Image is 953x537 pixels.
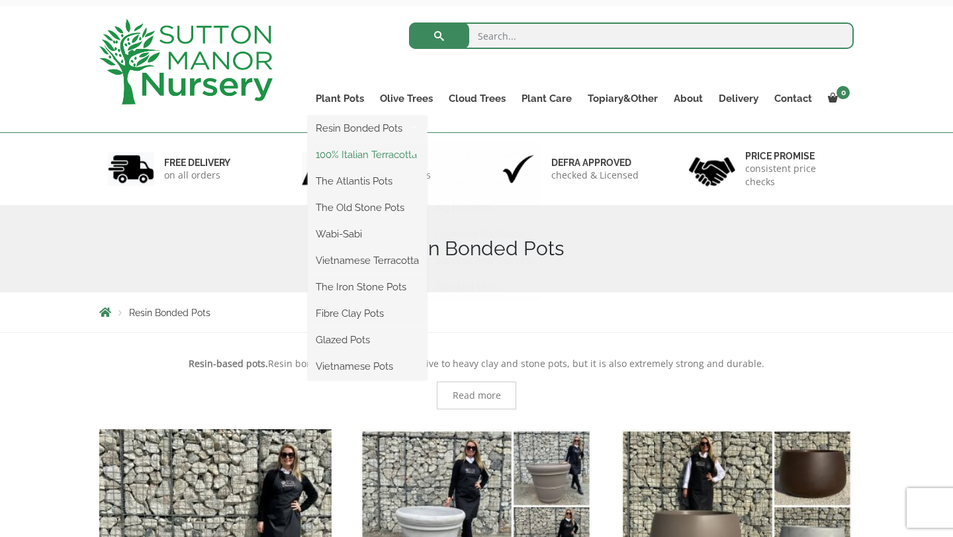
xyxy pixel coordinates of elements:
a: Contact [766,89,820,108]
h6: Defra approved [551,157,639,169]
h6: Price promise [745,150,846,162]
a: Fibre Clay Pots [308,304,427,323]
span: Read more [453,391,501,400]
a: Cylinders Traditionals [427,224,541,244]
img: logo [99,19,273,104]
a: Olive Trees [372,89,441,108]
a: Rolled Rim Classico [427,171,541,191]
a: The Old Stone Pots [308,198,427,218]
a: Plant Pots [308,89,372,108]
p: consistent price checks [745,162,846,188]
a: Topiary&Other [580,89,666,108]
img: 2.jpg [302,152,348,186]
a: Jars And Urns [427,277,541,297]
img: 4.jpg [689,149,735,189]
p: on all orders [164,169,230,182]
a: The Atlantis Pots [308,171,427,191]
strong: Resin-based pots. [189,357,268,370]
h1: Resin Bonded Pots [99,237,854,261]
a: The Iron Stone Pots [308,277,427,297]
a: 100% Italian Terracotta [308,145,427,165]
a: Cloud Trees [441,89,514,108]
a: Squares And Troughs [427,251,541,270]
input: Search... [409,22,854,49]
a: Delivery [711,89,766,108]
p: checked & Licensed [551,169,639,182]
a: Vietnamese Pots [308,356,427,376]
a: About [666,89,711,108]
a: Plant Care [514,89,580,108]
a: Big Bell Pots [427,198,541,218]
span: 0 [837,86,850,99]
span: Resin Bonded Pots [129,308,210,318]
a: Glazed Pots [308,330,427,350]
a: Wabi-Sabi [308,224,427,244]
p: Resin bond is a lightweight alternative to heavy clay and stone pots, but it is also extremely st... [99,356,854,372]
nav: Breadcrumbs [99,307,854,317]
a: Shallow Bowl Grande [427,145,541,165]
img: 1.jpg [108,152,154,186]
a: Vietnamese Terracotta [308,251,427,270]
a: Resin Bonded Pots [308,118,427,138]
a: 0 [820,89,854,108]
h6: FREE DELIVERY [164,157,230,169]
